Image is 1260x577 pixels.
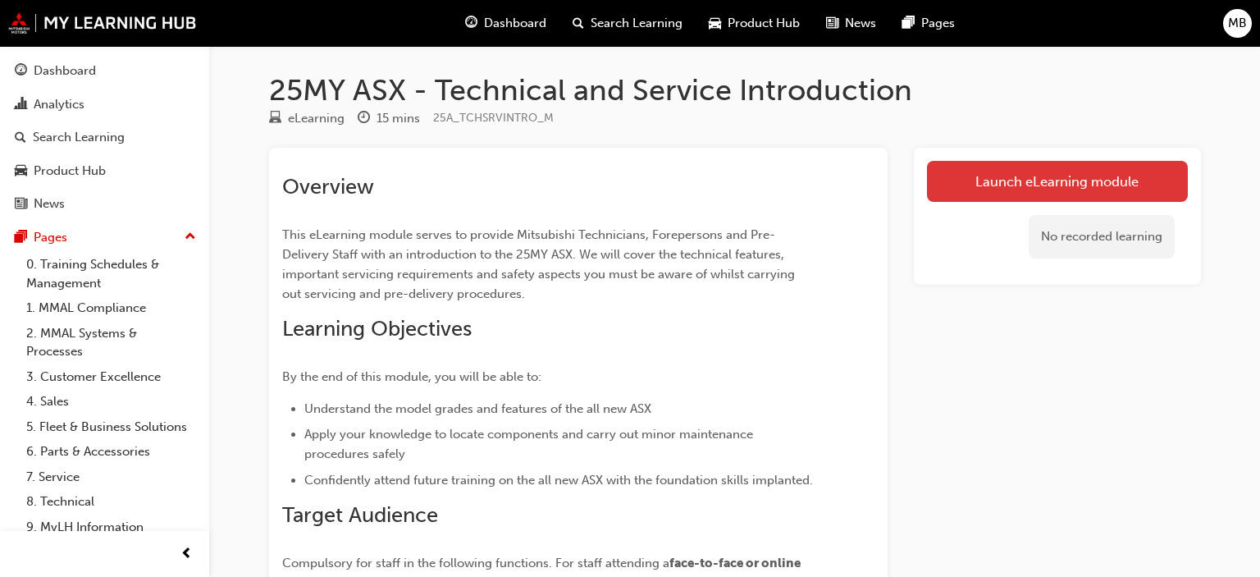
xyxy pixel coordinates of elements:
[573,13,584,34] span: search-icon
[377,109,420,128] div: 15 mins
[15,64,27,79] span: guage-icon
[282,316,472,341] span: Learning Objectives
[33,128,125,147] div: Search Learning
[1228,14,1247,33] span: MB
[304,427,756,461] span: Apply your knowledge to locate components and carry out minor maintenance procedures safely
[845,14,876,33] span: News
[559,7,696,40] a: search-iconSearch Learning
[7,122,203,153] a: Search Learning
[185,227,196,248] span: up-icon
[34,95,84,114] div: Analytics
[7,56,203,86] a: Dashboard
[282,227,798,301] span: This eLearning module serves to provide Mitsubishi Technicians, Forepersons and Pre-Delivery Staf...
[20,489,203,515] a: 8. Technical
[20,389,203,414] a: 4. Sales
[927,161,1188,202] a: Launch eLearning module
[1223,9,1252,38] button: MB
[180,544,193,565] span: prev-icon
[20,439,203,465] a: 6. Parts & Accessories
[826,13,838,34] span: news-icon
[20,364,203,390] a: 3. Customer Excellence
[269,72,1201,108] h1: 25MY ASX - Technical and Service Introduction
[452,7,559,40] a: guage-iconDashboard
[696,7,813,40] a: car-iconProduct Hub
[813,7,889,40] a: news-iconNews
[15,231,27,245] span: pages-icon
[20,515,203,540] a: 9. MyLH Information
[20,414,203,440] a: 5. Fleet & Business Solutions
[304,473,813,488] span: Confidently attend future training on the all new ASX with the foundation skills implanted.
[269,112,281,126] span: learningResourceType_ELEARNING-icon
[288,109,345,128] div: eLearning
[484,14,546,33] span: Dashboard
[728,14,800,33] span: Product Hub
[15,131,26,145] span: search-icon
[34,228,67,247] div: Pages
[282,502,438,528] span: Target Audience
[20,252,203,295] a: 0. Training Schedules & Management
[7,156,203,186] a: Product Hub
[282,556,669,570] span: Compulsory for staff in the following functions. For staff attending a
[7,53,203,222] button: DashboardAnalyticsSearch LearningProduct HubNews
[15,164,27,179] span: car-icon
[20,295,203,321] a: 1. MMAL Compliance
[709,13,721,34] span: car-icon
[20,321,203,364] a: 2. MMAL Systems & Processes
[889,7,968,40] a: pages-iconPages
[8,12,197,34] img: mmal
[902,13,915,34] span: pages-icon
[34,195,65,213] div: News
[269,108,345,129] div: Type
[282,174,374,199] span: Overview
[921,14,955,33] span: Pages
[15,98,27,112] span: chart-icon
[591,14,682,33] span: Search Learning
[34,162,106,181] div: Product Hub
[34,62,96,80] div: Dashboard
[358,108,420,129] div: Duration
[358,112,370,126] span: clock-icon
[304,401,651,416] span: Understand the model grades and features of the all new ASX
[282,369,541,384] span: By the end of this module, you will be able to:
[7,189,203,219] a: News
[1029,215,1175,259] div: No recorded learning
[15,197,27,212] span: news-icon
[7,222,203,253] button: Pages
[20,465,203,490] a: 7. Service
[433,111,554,125] span: Learning resource code
[465,13,477,34] span: guage-icon
[7,89,203,120] a: Analytics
